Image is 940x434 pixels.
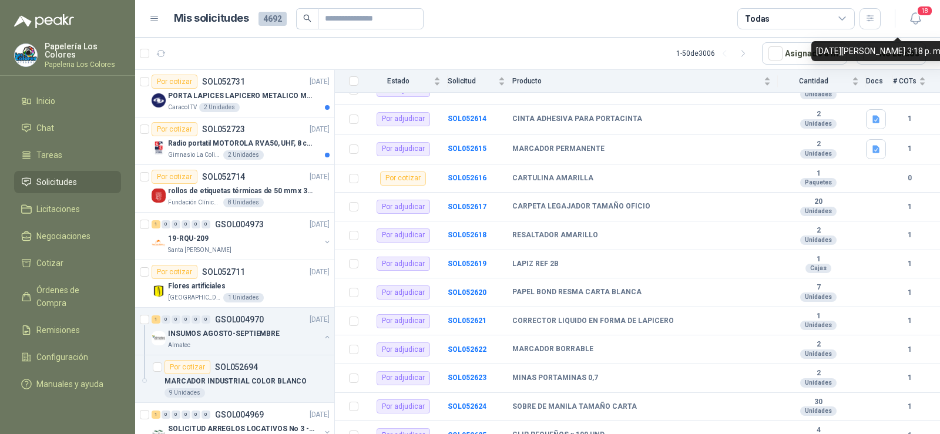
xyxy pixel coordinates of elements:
b: 1 [778,255,859,264]
p: MARCADOR INDUSTRIAL COLOR BLANCO [164,376,307,387]
img: Company Logo [152,331,166,345]
div: Unidades [800,292,837,302]
div: Por adjudicar [377,285,430,300]
div: Por adjudicar [377,371,430,385]
div: Por cotizar [152,265,197,279]
a: SOL052623 [448,374,486,382]
p: [DATE] [310,409,330,420]
div: Por adjudicar [377,142,430,156]
span: Manuales y ayuda [36,378,103,391]
b: 0 [893,173,926,184]
div: Unidades [800,207,837,216]
b: RESALTADOR AMARILLO [512,231,598,240]
a: SOL052624 [448,402,486,411]
b: 30 [778,398,859,407]
p: Papelería Los Colores [45,42,121,59]
p: Radio portatil MOTOROLA RVA50, UHF, 8 canales, 500MW [168,138,314,149]
span: # COTs [893,77,916,85]
b: SOL052619 [448,260,486,268]
b: LAPIZ REF 2B [512,260,559,269]
div: Unidades [800,235,837,245]
p: [DATE] [310,171,330,183]
div: 2 Unidades [223,150,264,160]
span: Configuración [36,351,88,364]
b: MARCADOR BORRABLE [512,345,593,354]
b: CINTA ADHESIVA PARA PORTACINTA [512,115,642,124]
a: Configuración [14,346,121,368]
img: Company Logo [152,93,166,107]
div: 0 [192,411,200,419]
span: Cantidad [778,77,850,85]
div: Por cotizar [152,75,197,89]
div: Por cotizar [152,170,197,184]
b: SOL052614 [448,115,486,123]
b: SOL052622 [448,345,486,354]
span: Estado [365,77,431,85]
p: GSOL004970 [215,315,264,324]
img: Company Logo [152,141,166,155]
div: 0 [182,411,190,419]
a: Cotizar [14,252,121,274]
p: SOL052731 [202,78,245,86]
div: 0 [172,315,180,324]
p: SOL052714 [202,173,245,181]
a: SOL052621 [448,317,486,325]
b: 1 [893,230,926,241]
div: Por cotizar [152,122,197,136]
p: 19-RQU-209 [168,233,209,244]
div: Unidades [800,406,837,416]
span: Negociaciones [36,230,90,243]
a: Por cotizarSOL052711[DATE] Company LogoFlores artificiales[GEOGRAPHIC_DATA]1 Unidades [135,260,334,308]
div: 1 [152,411,160,419]
a: SOL052620 [448,288,486,297]
button: 18 [905,8,926,29]
span: search [303,14,311,22]
div: 1 [152,315,160,324]
a: SOL052616 [448,174,486,182]
span: Remisiones [36,324,80,337]
p: rollos de etiquetas térmicas de 50 mm x 30 mm [168,186,314,197]
a: Licitaciones [14,198,121,220]
a: SOL052618 [448,231,486,239]
th: Solicitud [448,70,512,93]
th: Cantidad [778,70,866,93]
span: Órdenes de Compra [36,284,110,309]
div: 0 [182,220,190,228]
b: 1 [893,372,926,383]
p: Caracol TV [168,103,197,112]
a: SOL052613 [448,86,486,94]
a: Por cotizarSOL052731[DATE] Company LogoPORTA LAPICES LAPICERO METALICO MALLA. IGUALES A LOS DEL L... [135,70,334,117]
a: Manuales y ayuda [14,373,121,395]
a: SOL052615 [448,144,486,153]
div: Por cotizar [380,171,426,186]
b: 1 [893,113,926,125]
a: Inicio [14,90,121,112]
a: Órdenes de Compra [14,279,121,314]
p: [DATE] [310,267,330,278]
div: 0 [192,220,200,228]
p: [GEOGRAPHIC_DATA] [168,293,221,302]
th: # COTs [893,70,940,93]
span: Chat [36,122,54,134]
span: Solicitud [448,77,496,85]
th: Docs [866,70,893,93]
p: SOL052711 [202,268,245,276]
div: 0 [182,315,190,324]
b: 2 [778,140,859,149]
p: [DATE] [310,314,330,325]
a: Negociaciones [14,225,121,247]
b: 20 [778,197,859,207]
b: 1 [893,201,926,213]
span: Inicio [36,95,55,107]
a: Solicitudes [14,171,121,193]
b: 1 [893,258,926,270]
div: Por adjudicar [377,200,430,214]
p: [DATE] [310,219,330,230]
span: Producto [512,77,761,85]
b: 1 [893,143,926,154]
h1: Mis solicitudes [174,10,249,27]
